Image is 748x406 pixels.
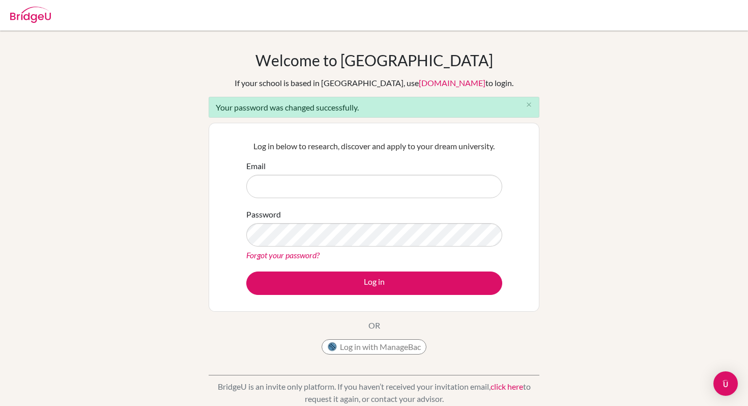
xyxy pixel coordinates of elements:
[246,140,502,152] p: Log in below to research, discover and apply to your dream university.
[246,250,320,260] a: Forgot your password?
[255,51,493,69] h1: Welcome to [GEOGRAPHIC_DATA]
[246,272,502,295] button: Log in
[209,97,539,118] div: Your password was changed successfully.
[246,160,266,172] label: Email
[491,382,523,391] a: click here
[235,77,513,89] div: If your school is based in [GEOGRAPHIC_DATA], use to login.
[10,7,51,23] img: Bridge-U
[368,319,380,332] p: OR
[209,381,539,405] p: BridgeU is an invite only platform. If you haven’t received your invitation email, to request it ...
[246,208,281,221] label: Password
[713,371,738,396] div: Open Intercom Messenger
[519,97,539,113] button: Close
[322,339,426,355] button: Log in with ManageBac
[525,101,533,109] i: close
[419,78,485,88] a: [DOMAIN_NAME]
